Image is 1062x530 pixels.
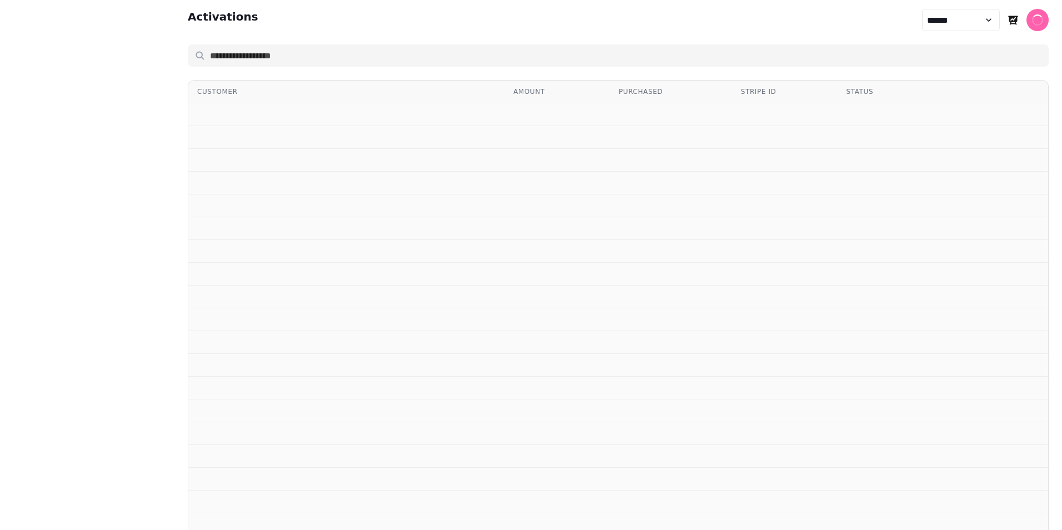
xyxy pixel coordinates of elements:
[619,87,723,96] div: Purchased
[741,87,829,96] div: Stripe ID
[846,87,934,96] div: Status
[513,87,601,96] div: Amount
[197,87,495,96] div: Customer
[188,9,258,31] h2: Activations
